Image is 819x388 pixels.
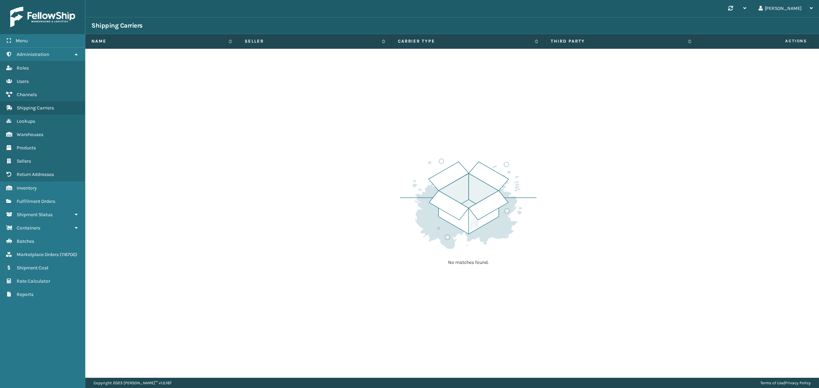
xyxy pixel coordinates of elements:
[17,132,43,137] span: Warehouses
[17,51,49,57] span: Administration
[17,158,31,164] span: Sellers
[91,21,143,30] h3: Shipping Carriers
[700,35,811,47] span: Actions
[17,118,35,124] span: Lookups
[760,380,784,385] a: Terms of Use
[60,252,77,257] span: ( 116700 )
[94,378,172,388] p: Copyright 2023 [PERSON_NAME]™ v 1.0.187
[17,278,50,284] span: Rate Calculator
[17,78,29,84] span: Users
[17,252,59,257] span: Marketplace Orders
[17,225,40,231] span: Containers
[17,105,54,111] span: Shipping Carriers
[17,65,29,71] span: Roles
[17,265,48,271] span: Shipment Cost
[551,38,685,44] label: Third Party
[785,380,811,385] a: Privacy Policy
[17,171,54,177] span: Return Addresses
[245,38,378,44] label: Seller
[398,38,532,44] label: Carrier Type
[16,38,28,44] span: Menu
[10,7,75,27] img: logo
[91,38,225,44] label: Name
[17,212,53,218] span: Shipment Status
[17,198,55,204] span: Fulfillment Orders
[17,92,37,98] span: Channels
[17,145,36,151] span: Products
[17,238,34,244] span: Batches
[760,378,811,388] div: |
[17,292,33,297] span: Reports
[17,185,37,191] span: Inventory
